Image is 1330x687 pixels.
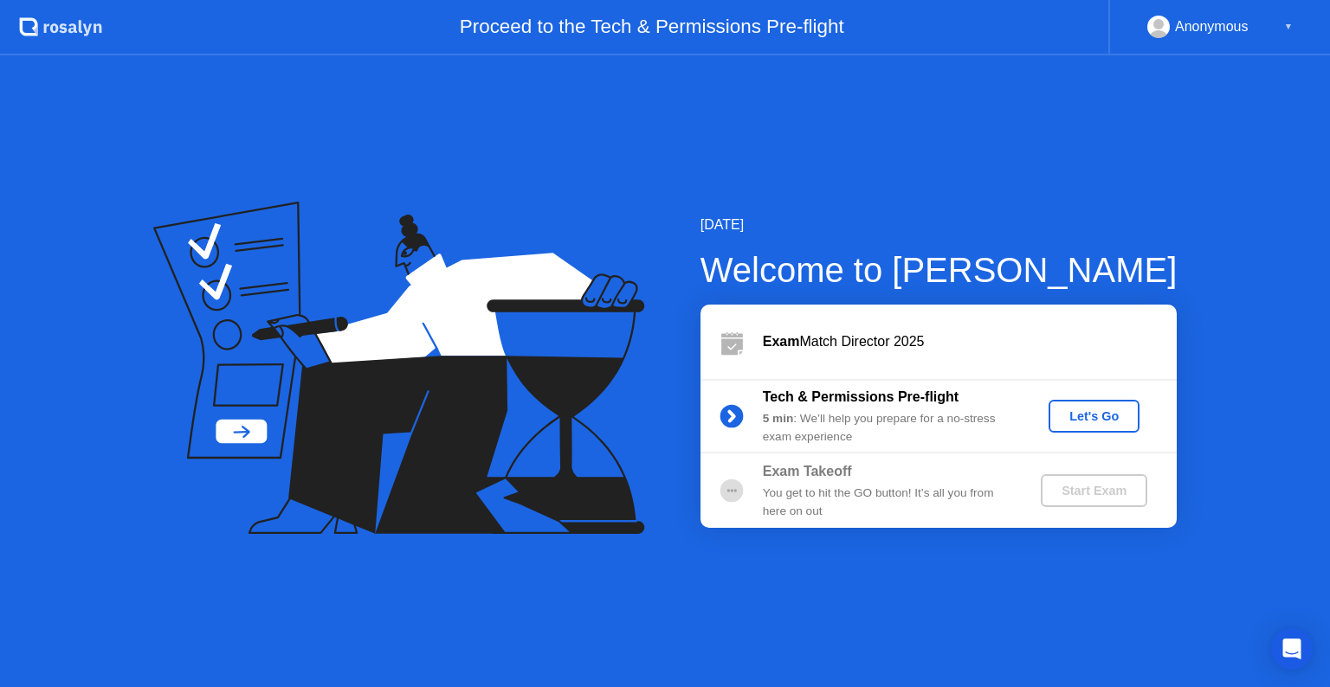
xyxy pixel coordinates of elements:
[1271,628,1313,670] div: Open Intercom Messenger
[1175,16,1249,38] div: Anonymous
[701,244,1178,296] div: Welcome to [PERSON_NAME]
[763,485,1012,520] div: You get to hit the GO button! It’s all you from here on out
[763,410,1012,446] div: : We’ll help you prepare for a no-stress exam experience
[763,412,794,425] b: 5 min
[1041,474,1147,507] button: Start Exam
[1284,16,1293,38] div: ▼
[763,389,959,404] b: Tech & Permissions Pre-flight
[763,464,852,478] b: Exam Takeoff
[763,331,1177,352] div: Match Director 2025
[763,334,800,349] b: Exam
[1049,400,1140,433] button: Let's Go
[1048,484,1140,498] div: Start Exam
[1056,409,1133,423] div: Let's Go
[701,215,1178,235] div: [DATE]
